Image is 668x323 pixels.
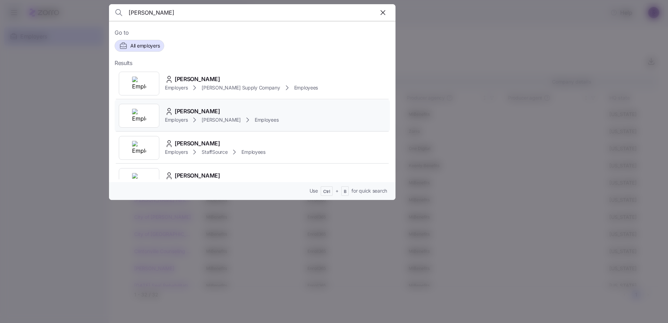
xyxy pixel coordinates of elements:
[165,84,188,91] span: Employers
[255,116,278,123] span: Employees
[115,59,132,67] span: Results
[175,139,220,148] span: [PERSON_NAME]
[344,189,347,195] span: B
[165,116,188,123] span: Employers
[115,40,164,52] button: All employers
[202,149,227,156] span: StaffSource
[132,77,146,91] img: Employer logo
[310,187,318,194] span: Use
[241,149,265,156] span: Employees
[175,107,220,116] span: [PERSON_NAME]
[132,141,146,155] img: Employer logo
[175,75,220,84] span: [PERSON_NAME]
[132,173,146,187] img: Employer logo
[165,149,188,156] span: Employers
[351,187,387,194] span: for quick search
[132,109,146,123] img: Employer logo
[202,116,240,123] span: [PERSON_NAME]
[335,187,339,194] span: +
[115,28,390,37] span: Go to
[294,84,318,91] span: Employees
[202,84,280,91] span: [PERSON_NAME] Supply Company
[323,189,330,195] span: Ctrl
[130,42,160,49] span: All employers
[175,171,220,180] span: [PERSON_NAME]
